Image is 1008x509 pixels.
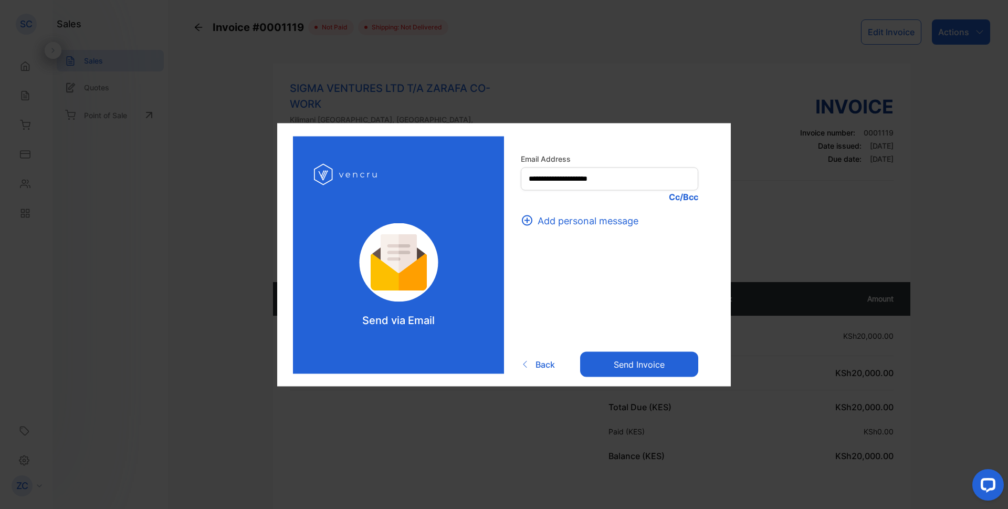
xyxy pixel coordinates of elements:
[964,465,1008,509] iframe: LiveChat chat widget
[314,157,380,191] img: log
[521,213,645,227] button: Add personal message
[521,153,698,164] label: Email Address
[362,312,435,328] p: Send via Email
[345,223,453,302] img: log
[580,352,698,377] button: Send invoice
[535,358,555,371] span: Back
[538,213,638,227] span: Add personal message
[521,190,698,203] p: Cc/Bcc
